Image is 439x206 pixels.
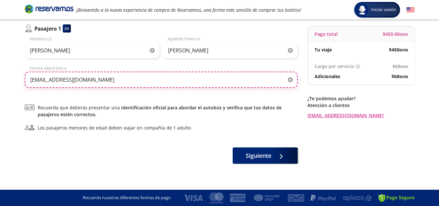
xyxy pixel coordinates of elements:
p: Atención a clientes [307,102,415,109]
iframe: Messagebird Livechat Widget [401,168,433,199]
span: $ 450 [389,46,408,53]
span: Iniciar sesión [368,7,399,13]
p: Adicionales [315,73,340,80]
small: MXN [400,64,408,69]
span: $ 68 [392,73,408,80]
p: Pago total [315,31,338,37]
em: ¡Bienvenido a la nueva experiencia de compra de Reservamos, una forma más sencilla de comprar tus... [76,7,301,13]
input: Apellido Paterno [163,42,298,59]
button: Siguiente [233,147,298,164]
input: Nombre (s) [25,42,160,59]
p: Pasajero 1 [34,25,61,33]
i: Brand Logo [25,4,73,14]
div: Los pasajeros menores de edad deben viajar en compañía de 1 adulto [38,124,191,131]
div: 24 [63,24,71,33]
button: English [407,6,415,14]
a: Brand Logo [25,4,73,16]
span: $ 68 [393,63,408,70]
p: Tu viaje [315,46,332,53]
a: [EMAIL_ADDRESS][DOMAIN_NAME] [307,112,415,119]
p: Cargo por servicio [315,63,354,70]
span: Siguiente [246,151,271,160]
span: $ 450.00 [383,31,408,37]
small: MXN [400,32,408,37]
small: MXN [399,48,408,52]
a: identificación oficial para abordar el autobús y verifica que tus datos de pasajeros estén correc... [38,104,282,117]
small: MXN [399,74,408,79]
p: ¿Te podemos ayudar? [307,95,415,102]
p: Recuerda nuestras diferentes formas de pago [83,195,171,201]
input: Correo electrónico [25,72,298,88]
span: Recuerda que deberás presentar una [38,104,298,118]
